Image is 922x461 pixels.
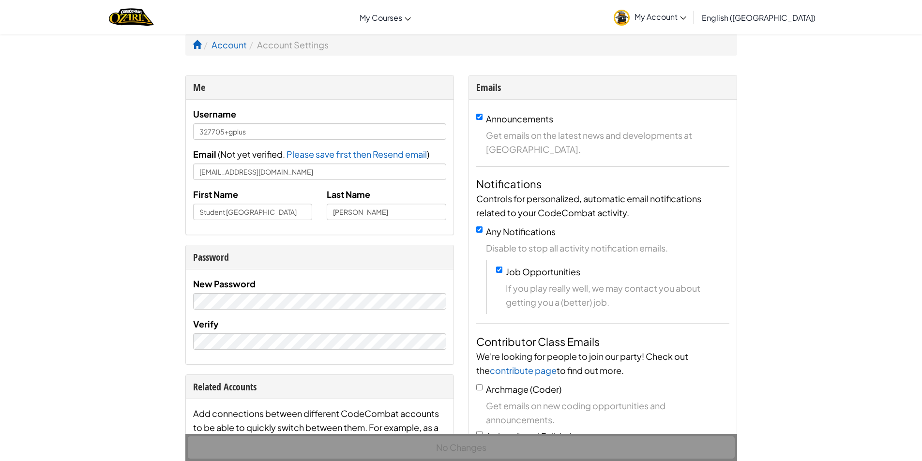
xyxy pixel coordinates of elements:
[530,384,561,395] span: (Coder)
[614,10,630,26] img: avatar
[193,107,236,121] label: Username
[476,193,701,218] span: Controls for personalized, automatic email notifications related to your CodeCombat activity.
[355,4,416,30] a: My Courses
[486,431,514,442] span: Artisan
[212,39,247,50] a: Account
[109,7,154,27] a: Ozaria by CodeCombat logo
[486,113,553,124] label: Announcements
[515,431,572,442] span: (Level Builder)
[486,128,729,156] span: Get emails on the latest news and developments at [GEOGRAPHIC_DATA].
[486,384,529,395] span: Archmage
[216,149,220,160] span: (
[193,80,446,94] div: Me
[220,149,287,160] span: Not yet verified.
[486,226,556,237] label: Any Notifications
[109,7,154,27] img: Home
[486,399,729,427] span: Get emails on new coding opportunities and announcements.
[635,12,686,22] span: My Account
[247,38,329,52] li: Account Settings
[327,187,370,201] label: Last Name
[486,241,729,255] span: Disable to stop all activity notification emails.
[557,365,624,376] span: to find out more.
[193,277,256,291] label: New Password
[702,13,816,23] span: English ([GEOGRAPHIC_DATA])
[506,281,729,309] span: If you play really well, we may contact you about getting you a (better) job.
[427,149,429,160] span: )
[476,351,688,376] span: We're looking for people to join our party! Check out the
[193,149,216,160] span: Email
[506,266,580,277] label: Job Opportunities
[193,187,238,201] label: First Name
[490,365,557,376] a: contribute page
[287,149,427,160] span: Please save first then Resend email
[609,2,691,32] a: My Account
[360,13,402,23] span: My Courses
[476,176,729,192] h4: Notifications
[697,4,820,30] a: English ([GEOGRAPHIC_DATA])
[193,317,219,331] label: Verify
[193,380,446,394] div: Related Accounts
[476,334,729,349] h4: Contributor Class Emails
[193,250,446,264] div: Password
[476,80,729,94] div: Emails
